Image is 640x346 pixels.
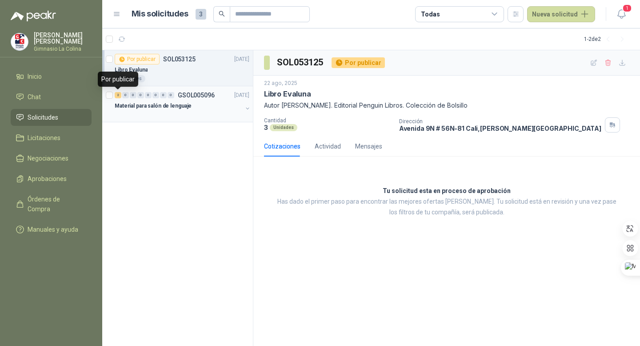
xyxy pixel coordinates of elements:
h3: Tu solicitud esta en proceso de aprobación [383,186,511,197]
p: Avenida 9N # 56N-81 Cali , [PERSON_NAME][GEOGRAPHIC_DATA] [399,125,601,132]
span: Licitaciones [28,133,60,143]
div: 1 - 2 de 2 [584,32,629,46]
a: Inicio [11,68,92,85]
p: Has dado el primer paso para encontrar las mejores ofertas [PERSON_NAME]. Tu solicitud está en re... [276,197,618,218]
p: Gimnasio La Colina [34,46,92,52]
p: SOL053125 [163,56,196,62]
a: Licitaciones [11,129,92,146]
a: Solicitudes [11,109,92,126]
div: 0 [145,92,152,98]
h1: Mis solicitudes [132,8,188,20]
div: 0 [122,92,129,98]
button: Nueva solicitud [527,6,595,22]
div: Todas [421,9,440,19]
span: Negociaciones [28,153,68,163]
p: Dirección [399,118,601,125]
p: Libro Evaluna [264,89,311,99]
a: Negociaciones [11,150,92,167]
span: 3 [196,9,206,20]
p: Libro Evaluna [115,66,148,74]
a: Órdenes de Compra [11,191,92,217]
a: Chat [11,89,92,105]
span: Solicitudes [28,113,58,122]
span: Aprobaciones [28,174,67,184]
img: Company Logo [11,33,28,50]
p: 22 ago, 2025 [264,79,297,88]
div: Por publicar [115,54,160,64]
p: 3 [264,124,268,131]
a: Por publicarSOL053125[DATE] Libro Evaluna3 Unidades [102,50,253,86]
div: 0 [168,92,174,98]
div: 0 [130,92,136,98]
div: Por publicar [98,72,138,87]
p: Autor [PERSON_NAME]. Editorial Penguin Libros. Colección de Bolsillo [264,101,629,110]
div: Mensajes [355,141,382,151]
div: Cotizaciones [264,141,300,151]
a: 2 0 0 0 0 0 0 0 GSOL005096[DATE] Material para salón de lenguaje [115,90,251,118]
button: 1 [613,6,629,22]
div: 0 [152,92,159,98]
span: Inicio [28,72,42,81]
span: Manuales y ayuda [28,225,78,234]
p: Cantidad [264,117,392,124]
p: Material para salón de lenguaje [115,102,192,110]
p: [DATE] [234,91,249,100]
div: Unidades [270,124,297,131]
div: 0 [137,92,144,98]
span: Chat [28,92,41,102]
p: GSOL005096 [178,92,215,98]
p: [DATE] [234,55,249,64]
span: Órdenes de Compra [28,194,83,214]
span: 1 [622,4,632,12]
img: Logo peakr [11,11,56,21]
h3: SOL053125 [277,56,324,69]
div: Por publicar [332,57,385,68]
a: Manuales y ayuda [11,221,92,238]
div: 2 [115,92,121,98]
p: [PERSON_NAME] [PERSON_NAME] [34,32,92,44]
a: Aprobaciones [11,170,92,187]
div: 0 [160,92,167,98]
div: Actividad [315,141,341,151]
span: search [219,11,225,17]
